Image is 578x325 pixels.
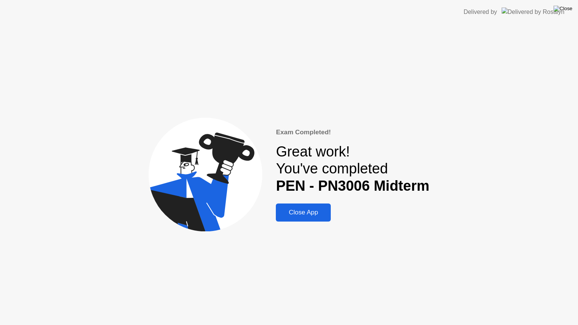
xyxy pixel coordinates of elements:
b: PEN - PN3006 Midterm [276,178,429,194]
img: Close [554,6,572,12]
div: Great work! You've completed [276,143,429,195]
button: Close App [276,204,331,222]
div: Close App [278,209,329,216]
div: Exam Completed! [276,128,429,137]
img: Delivered by Rosalyn [502,8,564,16]
div: Delivered by [464,8,497,17]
